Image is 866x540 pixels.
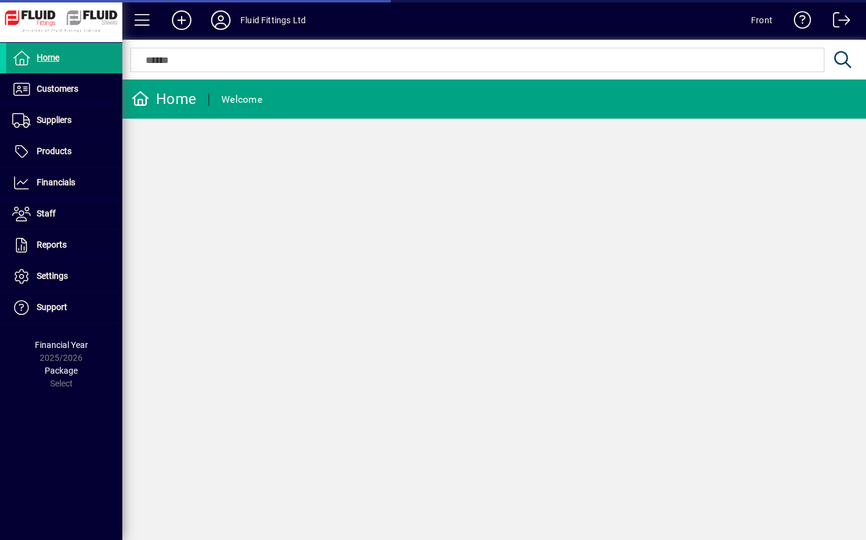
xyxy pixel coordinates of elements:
[6,292,122,323] a: Support
[6,105,122,136] a: Suppliers
[45,366,78,375] span: Package
[751,10,772,30] div: Front
[6,230,122,261] a: Reports
[785,2,812,42] a: Knowledge Base
[162,9,201,31] button: Add
[37,209,56,218] span: Staff
[221,90,262,109] div: Welcome
[37,240,67,250] span: Reports
[37,53,59,62] span: Home
[201,9,240,31] button: Profile
[131,89,196,109] div: Home
[37,177,75,187] span: Financials
[6,168,122,198] a: Financials
[37,84,78,94] span: Customers
[6,136,122,167] a: Products
[35,340,88,350] span: Financial Year
[240,10,306,30] div: Fluid Fittings Ltd
[37,115,72,125] span: Suppliers
[37,146,72,156] span: Products
[37,271,68,281] span: Settings
[6,199,122,229] a: Staff
[6,261,122,292] a: Settings
[6,74,122,105] a: Customers
[824,2,851,42] a: Logout
[37,302,67,312] span: Support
